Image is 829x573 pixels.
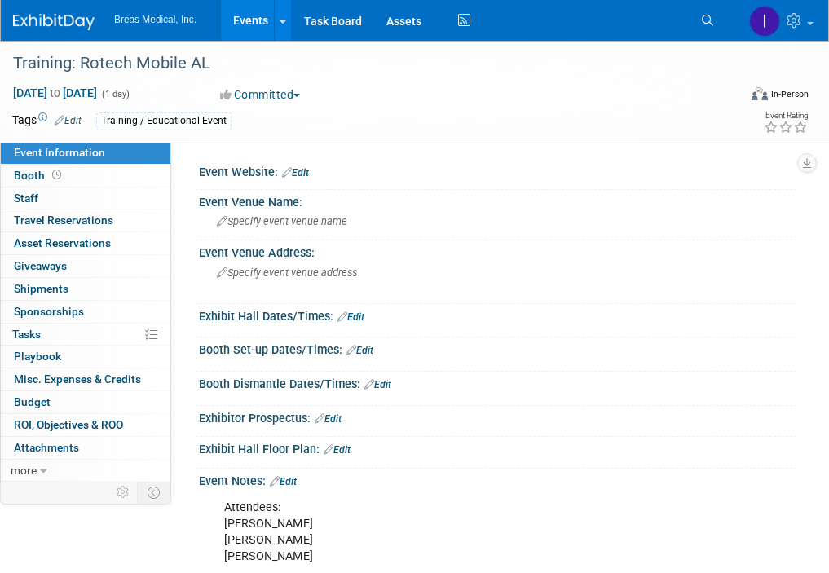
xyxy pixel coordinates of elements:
span: Specify event venue name [217,215,347,227]
a: Edit [324,444,351,456]
a: Shipments [1,278,170,300]
a: Misc. Expenses & Credits [1,368,170,390]
div: In-Person [770,88,809,100]
a: Playbook [1,346,170,368]
a: Budget [1,391,170,413]
span: Shipments [14,282,68,295]
span: Breas Medical, Inc. [114,14,196,25]
div: Exhibit Hall Floor Plan: [199,437,796,458]
div: Event Rating [764,112,808,120]
a: Edit [364,379,391,390]
td: Personalize Event Tab Strip [109,482,138,503]
span: Tasks [12,328,41,341]
a: Asset Reservations [1,232,170,254]
span: (1 day) [100,89,130,99]
span: Sponsorships [14,305,84,318]
a: Edit [315,413,342,425]
div: Event Venue Address: [199,240,796,261]
a: Giveaways [1,255,170,277]
a: Event Information [1,142,170,164]
span: Staff [14,192,38,205]
span: Attachments [14,441,79,454]
div: Event Format [686,85,809,109]
td: Tags [12,112,82,130]
a: Edit [282,167,309,179]
span: Misc. Expenses & Credits [14,372,141,386]
button: Committed [214,86,306,103]
span: ROI, Objectives & ROO [14,418,123,431]
span: Budget [14,395,51,408]
img: Inga Dolezar [749,6,780,37]
span: Specify event venue address [217,267,357,279]
a: Edit [55,115,82,126]
a: Edit [337,311,364,323]
a: Edit [270,476,297,487]
span: Booth not reserved yet [49,169,64,181]
span: [DATE] [DATE] [12,86,98,100]
img: Format-Inperson.png [752,87,768,100]
a: more [1,460,170,482]
span: Booth [14,169,64,182]
img: ExhibitDay [13,14,95,30]
span: Playbook [14,350,61,363]
span: more [11,464,37,477]
span: Giveaways [14,259,67,272]
span: Event Information [14,146,105,159]
div: Booth Dismantle Dates/Times: [199,372,796,393]
div: Event Website: [199,160,796,181]
div: Booth Set-up Dates/Times: [199,337,796,359]
div: Exhibitor Prospectus: [199,406,796,427]
div: Event Notes: [199,469,796,490]
div: Event Venue Name: [199,190,796,210]
span: Asset Reservations [14,236,111,249]
a: Sponsorships [1,301,170,323]
div: Training: Rotech Mobile AL [7,49,729,78]
span: to [47,86,63,99]
a: Edit [346,345,373,356]
a: Tasks [1,324,170,346]
a: Booth [1,165,170,187]
td: Toggle Event Tabs [138,482,171,503]
div: Training / Educational Event [96,112,232,130]
span: Travel Reservations [14,214,113,227]
a: Attachments [1,437,170,459]
a: ROI, Objectives & ROO [1,414,170,436]
a: Travel Reservations [1,209,170,231]
a: Staff [1,187,170,209]
div: Exhibit Hall Dates/Times: [199,304,796,325]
